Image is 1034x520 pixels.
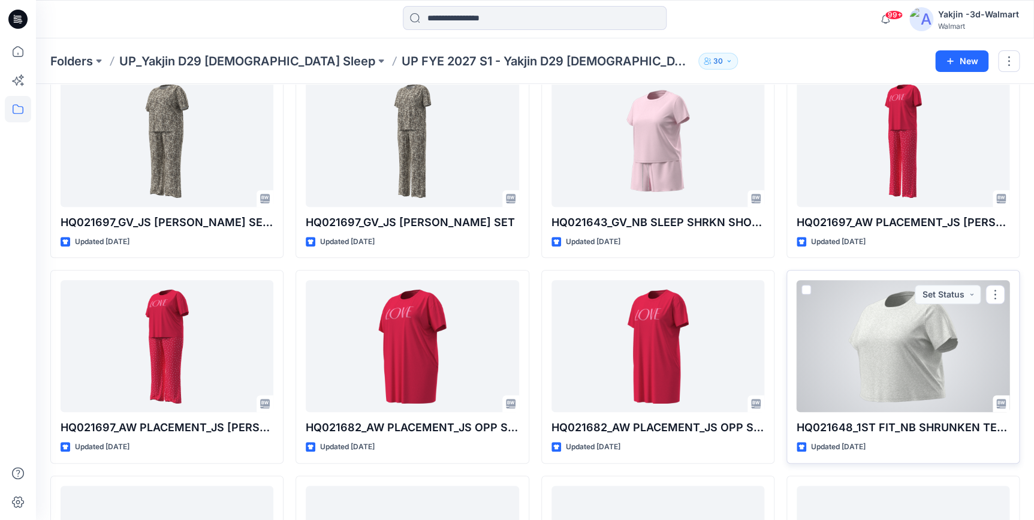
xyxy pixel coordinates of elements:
span: 99+ [885,10,903,20]
p: HQ021697_AW PLACEMENT_JS [PERSON_NAME] SET PLUS [61,419,273,436]
p: Updated [DATE] [75,441,129,453]
img: avatar [909,7,933,31]
p: HQ021697_AW PLACEMENT_JS [PERSON_NAME] SET [797,214,1009,231]
p: Updated [DATE] [75,236,129,248]
a: UP_Yakjin D29 [DEMOGRAPHIC_DATA] Sleep [119,53,375,70]
a: HQ021697_GV_JS OPP PJ SET PLUS [61,75,273,207]
a: Folders [50,53,93,70]
p: Updated [DATE] [811,441,866,453]
div: Walmart [938,22,1019,31]
p: HQ021682_AW PLACEMENT_JS OPP SLEEPSHIRT_PLUS [306,419,518,436]
a: HQ021697_GV_JS OPP PJ SET [306,75,518,207]
a: HQ021697_AW PLACEMENT_JS OPP PJ SET PLUS [61,280,273,412]
p: UP FYE 2027 S1 - Yakjin D29 [DEMOGRAPHIC_DATA] Sleepwear [402,53,694,70]
p: Updated [DATE] [566,236,620,248]
p: Updated [DATE] [320,236,375,248]
a: HQ021682_AW PLACEMENT_JS OPP SLEEPSHIRT [551,280,764,412]
a: HQ021682_AW PLACEMENT_JS OPP SLEEPSHIRT_PLUS [306,280,518,412]
a: HQ021697_AW PLACEMENT_JS OPP PJ SET [797,75,1009,207]
p: 30 [713,55,723,68]
p: HQ021697_GV_JS [PERSON_NAME] SET PLUS [61,214,273,231]
p: HQ021682_AW PLACEMENT_JS OPP SLEEPSHIRT [551,419,764,436]
p: Updated [DATE] [811,236,866,248]
p: HQ021648_1ST FIT_NB SHRUNKEN TEE AND SHORT_TEE [797,419,1009,436]
button: New [935,50,988,72]
a: HQ021643_GV_NB SLEEP SHRKN SHORT SET [551,75,764,207]
p: HQ021697_GV_JS [PERSON_NAME] SET [306,214,518,231]
p: HQ021643_GV_NB SLEEP SHRKN SHORT SET [551,214,764,231]
p: Updated [DATE] [320,441,375,453]
p: Updated [DATE] [566,441,620,453]
div: Yakjin -3d-Walmart [938,7,1019,22]
a: HQ021648_1ST FIT_NB SHRUNKEN TEE AND SHORT_TEE [797,280,1009,412]
button: 30 [698,53,738,70]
